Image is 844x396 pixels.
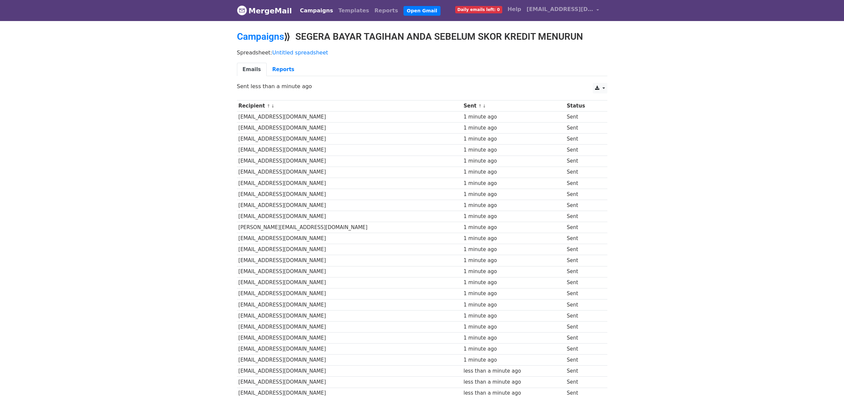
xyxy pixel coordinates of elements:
[565,167,602,178] td: Sent
[565,355,602,366] td: Sent
[565,310,602,321] td: Sent
[237,277,462,288] td: [EMAIL_ADDRESS][DOMAIN_NAME]
[336,4,372,17] a: Templates
[565,178,602,189] td: Sent
[464,367,564,375] div: less than a minute ago
[565,233,602,244] td: Sent
[565,211,602,222] td: Sent
[271,104,275,109] a: ↓
[237,200,462,211] td: [EMAIL_ADDRESS][DOMAIN_NAME]
[464,257,564,264] div: 1 minute ago
[237,134,462,145] td: [EMAIL_ADDRESS][DOMAIN_NAME]
[483,104,486,109] a: ↓
[267,104,270,109] a: ↑
[237,299,462,310] td: [EMAIL_ADDRESS][DOMAIN_NAME]
[237,123,462,134] td: [EMAIL_ADDRESS][DOMAIN_NAME]
[464,124,564,132] div: 1 minute ago
[464,290,564,298] div: 1 minute ago
[464,135,564,143] div: 1 minute ago
[565,377,602,388] td: Sent
[237,31,284,42] a: Campaigns
[464,146,564,154] div: 1 minute ago
[524,3,602,18] a: [EMAIL_ADDRESS][DOMAIN_NAME]
[565,321,602,332] td: Sent
[237,366,462,377] td: [EMAIL_ADDRESS][DOMAIN_NAME]
[565,101,602,112] th: Status
[237,189,462,200] td: [EMAIL_ADDRESS][DOMAIN_NAME]
[237,377,462,388] td: [EMAIL_ADDRESS][DOMAIN_NAME]
[237,266,462,277] td: [EMAIL_ADDRESS][DOMAIN_NAME]
[565,255,602,266] td: Sent
[453,3,505,16] a: Daily emails left: 0
[565,366,602,377] td: Sent
[464,378,564,386] div: less than a minute ago
[464,246,564,253] div: 1 minute ago
[565,244,602,255] td: Sent
[237,49,607,56] p: Spreadsheet:
[237,101,462,112] th: Recipient
[237,31,607,42] h2: ⟫ SEGERA BAYAR TAGIHAN ANDA SEBELUM SKOR KREDIT MENURUN
[267,63,300,76] a: Reports
[464,334,564,342] div: 1 minute ago
[237,5,247,15] img: MergeMail logo
[272,49,328,56] a: Untitled spreadsheet
[237,167,462,178] td: [EMAIL_ADDRESS][DOMAIN_NAME]
[464,268,564,275] div: 1 minute ago
[237,255,462,266] td: [EMAIL_ADDRESS][DOMAIN_NAME]
[464,279,564,286] div: 1 minute ago
[237,178,462,189] td: [EMAIL_ADDRESS][DOMAIN_NAME]
[464,224,564,231] div: 1 minute ago
[565,123,602,134] td: Sent
[464,323,564,331] div: 1 minute ago
[237,233,462,244] td: [EMAIL_ADDRESS][DOMAIN_NAME]
[565,112,602,123] td: Sent
[237,355,462,366] td: [EMAIL_ADDRESS][DOMAIN_NAME]
[464,235,564,242] div: 1 minute ago
[237,344,462,355] td: [EMAIL_ADDRESS][DOMAIN_NAME]
[565,299,602,310] td: Sent
[464,113,564,121] div: 1 minute ago
[565,333,602,344] td: Sent
[478,104,482,109] a: ↑
[464,312,564,320] div: 1 minute ago
[237,156,462,167] td: [EMAIL_ADDRESS][DOMAIN_NAME]
[237,4,292,18] a: MergeMail
[464,202,564,209] div: 1 minute ago
[565,134,602,145] td: Sent
[464,213,564,220] div: 1 minute ago
[505,3,524,16] a: Help
[237,288,462,299] td: [EMAIL_ADDRESS][DOMAIN_NAME]
[297,4,336,17] a: Campaigns
[237,112,462,123] td: [EMAIL_ADDRESS][DOMAIN_NAME]
[455,6,502,13] span: Daily emails left: 0
[237,222,462,233] td: [PERSON_NAME][EMAIL_ADDRESS][DOMAIN_NAME]
[462,101,565,112] th: Sent
[565,145,602,156] td: Sent
[237,145,462,156] td: [EMAIL_ADDRESS][DOMAIN_NAME]
[403,6,441,16] a: Open Gmail
[237,333,462,344] td: [EMAIL_ADDRESS][DOMAIN_NAME]
[565,156,602,167] td: Sent
[464,301,564,309] div: 1 minute ago
[464,356,564,364] div: 1 minute ago
[237,211,462,222] td: [EMAIL_ADDRESS][DOMAIN_NAME]
[464,345,564,353] div: 1 minute ago
[464,157,564,165] div: 1 minute ago
[565,266,602,277] td: Sent
[565,222,602,233] td: Sent
[237,83,607,90] p: Sent less than a minute ago
[237,244,462,255] td: [EMAIL_ADDRESS][DOMAIN_NAME]
[464,168,564,176] div: 1 minute ago
[237,63,267,76] a: Emails
[565,288,602,299] td: Sent
[565,189,602,200] td: Sent
[464,180,564,187] div: 1 minute ago
[565,344,602,355] td: Sent
[565,277,602,288] td: Sent
[372,4,401,17] a: Reports
[565,200,602,211] td: Sent
[527,5,593,13] span: [EMAIL_ADDRESS][DOMAIN_NAME]
[237,310,462,321] td: [EMAIL_ADDRESS][DOMAIN_NAME]
[464,191,564,198] div: 1 minute ago
[237,321,462,332] td: [EMAIL_ADDRESS][DOMAIN_NAME]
